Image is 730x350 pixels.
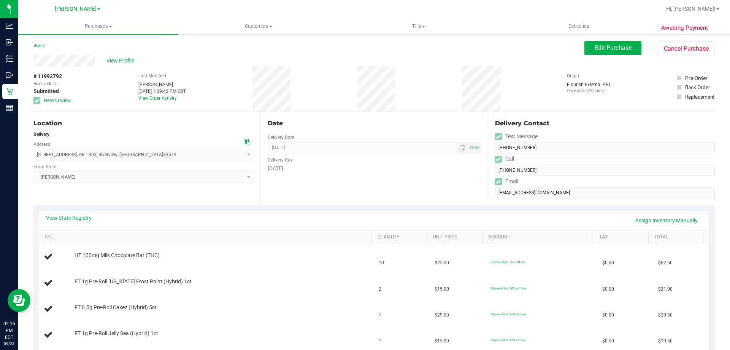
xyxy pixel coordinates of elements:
div: [DATE] [268,165,481,173]
label: Delivery Date [268,134,294,141]
span: 30preroll5ct: 30% off line [490,312,526,316]
inline-svg: Analytics [6,22,13,30]
div: Location [33,119,254,128]
span: Needs review [44,97,71,104]
div: Pre-Order [685,74,708,82]
input: Format: (999) 999-9999 [495,165,715,176]
a: SKU [45,234,368,240]
a: Quantity [378,234,424,240]
label: Address [33,141,50,148]
div: Copy address to clipboard [245,138,250,146]
div: Back Order [685,83,710,91]
span: Hi, [PERSON_NAME]! [666,6,716,12]
a: Discount [488,234,590,240]
div: Flourish External API [567,81,610,94]
span: Tills [339,23,498,30]
span: 30preroll1ct: 30% off line [490,338,526,342]
span: $10.50 [658,337,673,345]
strong: Delivery [33,132,49,137]
a: Tills [338,18,498,34]
span: FT 1g Pre-Roll [US_STATE] Frost Point (Hybrid) 1ct [75,278,192,285]
a: Tax [599,234,646,240]
label: Text Message [495,131,538,142]
input: Format: (999) 999-9999 [495,142,715,153]
span: $0.00 [602,286,614,293]
iframe: Resource center [8,289,30,312]
p: 02:15 PM EDT [3,320,15,341]
inline-svg: Inbound [6,38,13,46]
span: $0.00 [602,312,614,319]
label: Last Modified [138,72,166,79]
span: 2 [379,286,381,293]
span: Submitted [33,87,59,95]
label: Origin [567,72,579,79]
div: Date [268,119,481,128]
span: $15.00 [435,286,449,293]
inline-svg: Outbound [6,71,13,79]
label: Call [495,153,514,165]
span: 1 [379,312,381,319]
inline-svg: Inventory [6,55,13,62]
span: $29.00 [435,312,449,319]
a: Assign Inventory Manually [630,214,703,227]
span: HT 100mg Milk Chocolate Bar (THC) [75,252,160,259]
div: [PERSON_NAME] [138,81,186,88]
a: View Order Activity [138,96,177,101]
span: Awaiting Payment [661,24,708,32]
div: [DATE] 1:09:42 PM EDT [138,88,186,95]
a: View State Registry [46,214,92,222]
span: [PERSON_NAME] [55,6,97,12]
span: 30preroll1ct: 30% off line [490,286,526,290]
div: Delivery Contact [495,119,715,128]
a: Customers [178,18,338,34]
a: Total [654,234,701,240]
inline-svg: Reports [6,104,13,112]
span: View Profile [106,57,137,65]
span: # 11993792 [33,72,62,80]
span: 1 [379,337,381,345]
span: $20.30 [658,312,673,319]
button: Cancel Purchase [658,42,715,56]
a: Deliveries [499,18,659,34]
p: 09/23 [3,341,15,347]
inline-svg: Retail [6,88,13,95]
p: Original ID: 327016091 [567,88,610,94]
span: - [60,80,61,87]
span: $25.00 [435,259,449,267]
span: Deliveries [558,23,600,30]
span: FT 0.5g Pre-Roll Cakez (Hybrid) 5ct [75,304,157,311]
span: Customers [179,23,338,30]
span: 10 [379,259,384,267]
span: $15.00 [435,337,449,345]
label: From Store [33,163,56,170]
div: Replacement [685,93,714,101]
a: Unit Price [433,234,479,240]
span: $0.00 [602,259,614,267]
span: Purchases [18,23,178,30]
button: Edit Purchase [584,41,641,55]
span: $62.50 [658,259,673,267]
span: FT 1g Pre-Roll Jelly Sea (Hybrid) 1ct [75,330,158,337]
span: Edit Purchase [595,44,632,51]
a: Back [33,43,45,48]
label: Email [495,176,518,187]
span: 75chocchew: 75% off line [490,260,525,264]
span: $0.00 [602,337,614,345]
span: BioTrack ID: [33,80,58,87]
label: Delivery Day [268,157,293,163]
span: $21.00 [658,286,673,293]
a: Purchases [18,18,178,34]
